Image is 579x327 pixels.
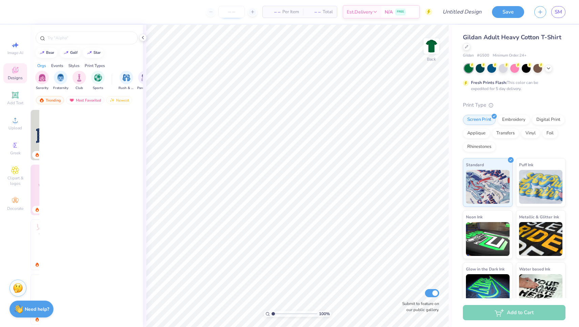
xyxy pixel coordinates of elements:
strong: Fresh Prints Flash: [471,80,507,85]
span: # G500 [477,53,489,59]
button: filter button [91,71,105,91]
img: trend_line.gif [87,51,92,55]
img: Glow in the Dark Ink [466,274,510,308]
input: – – [218,6,245,18]
img: Rush & Bid Image [123,74,130,82]
div: filter for Club [72,71,86,91]
span: Gildan Adult Heavy Cotton T-Shirt [463,33,561,41]
span: Sports [93,86,103,91]
span: – – [307,8,321,16]
div: Back [427,56,436,62]
img: Back [425,39,438,53]
div: Print Type [463,101,565,109]
div: Applique [463,128,490,138]
div: Trending [36,96,64,104]
div: filter for Sorority [35,71,49,91]
div: Vinyl [521,128,540,138]
img: 587403a7-0594-4a7f-b2bd-0ca67a3ff8dd [31,275,81,325]
span: Designs [8,75,23,81]
img: Sports Image [94,74,102,82]
span: Rush & Bid [119,86,134,91]
span: Est. Delivery [347,8,372,16]
label: Submit to feature on our public gallery. [399,301,439,313]
div: filter for Fraternity [53,71,68,91]
div: Styles [68,63,80,69]
button: bear [36,48,57,58]
span: 100 % [319,311,330,317]
img: Club Image [76,74,83,82]
button: filter button [137,71,153,91]
span: Water based Ink [519,265,550,272]
span: Puff Ink [519,161,533,168]
div: Newest [106,96,132,104]
span: Gildan [463,53,474,59]
div: Foil [542,128,558,138]
div: bear [46,51,54,54]
a: SM [551,6,565,18]
button: filter button [53,71,68,91]
span: Minimum Order: 24 + [493,53,527,59]
input: Try "Alpha" [47,35,133,41]
div: golf [70,51,78,54]
span: Total [323,8,333,16]
div: Rhinestones [463,142,496,152]
img: 83dda5b0-2158-48ca-832c-f6b4ef4c4536 [31,220,81,270]
span: Clipart & logos [3,175,27,186]
span: Image AI [7,50,23,56]
span: Per Item [282,8,299,16]
img: trend_line.gif [39,51,45,55]
img: Sorority Image [38,74,46,82]
img: Newest.gif [109,98,115,103]
div: Embroidery [498,115,530,125]
img: Neon Ink [466,222,510,256]
div: star [93,51,101,54]
span: Club [76,86,83,91]
div: Transfers [492,128,519,138]
span: Glow in the Dark Ink [466,265,505,272]
strong: Need help? [25,306,49,312]
div: Digital Print [532,115,565,125]
img: Water based Ink [519,274,563,308]
img: Parent's Weekend Image [141,74,149,82]
button: golf [60,48,81,58]
button: star [83,48,104,58]
img: trending.gif [39,98,44,103]
span: – – [267,8,280,16]
span: Standard [466,161,484,168]
div: Screen Print [463,115,496,125]
span: SM [555,8,562,16]
img: Puff Ink [519,170,563,204]
img: trend_line.gif [63,51,69,55]
div: Orgs [37,63,46,69]
span: Neon Ink [466,213,482,220]
div: Print Types [85,63,105,69]
span: Greek [10,150,21,156]
img: most_fav.gif [69,98,74,103]
img: 9980f5e8-e6a1-4b4a-8839-2b0e9349023c [31,165,81,215]
div: This color can be expedited for 5 day delivery. [471,80,554,92]
span: Decorate [7,206,23,211]
div: filter for Rush & Bid [119,71,134,91]
div: Events [51,63,63,69]
span: Upload [8,125,22,131]
span: Add Text [7,100,23,106]
div: filter for Sports [91,71,105,91]
img: Standard [466,170,510,204]
span: Sorority [36,86,48,91]
img: Fraternity Image [57,74,64,82]
div: filter for Parent's Weekend [137,71,153,91]
span: Parent's Weekend [137,86,153,91]
button: filter button [35,71,49,91]
button: filter button [119,71,134,91]
button: filter button [72,71,86,91]
span: FREE [397,9,404,14]
img: 3b9aba4f-e317-4aa7-a679-c95a879539bd [31,110,81,160]
img: Metallic & Glitter Ink [519,222,563,256]
div: Most Favorited [66,96,104,104]
button: Save [492,6,524,18]
span: Metallic & Glitter Ink [519,213,559,220]
input: Untitled Design [437,5,487,19]
span: N/A [385,8,393,16]
span: Fraternity [53,86,68,91]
